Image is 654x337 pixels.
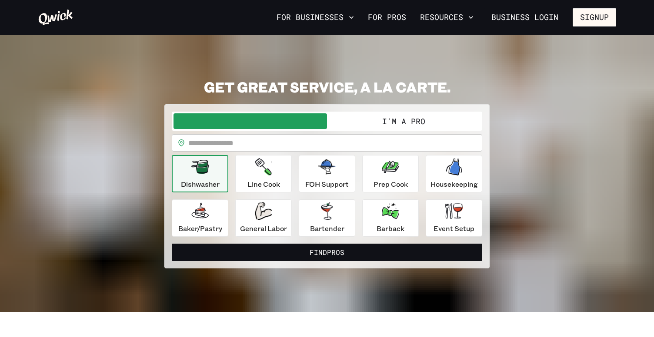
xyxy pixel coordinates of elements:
[377,223,404,234] p: Barback
[273,10,357,25] button: For Businesses
[484,8,566,26] a: Business Login
[164,78,490,96] h2: GET GREAT SERVICE, A LA CARTE.
[573,8,616,26] button: Signup
[174,113,327,129] button: I'm a Business
[417,10,477,25] button: Resources
[247,179,280,189] p: Line Cook
[240,223,287,234] p: General Labor
[235,199,292,237] button: General Labor
[172,155,228,192] button: Dishwasher
[426,199,482,237] button: Event Setup
[362,199,419,237] button: Barback
[172,199,228,237] button: Baker/Pastry
[430,179,478,189] p: Housekeeping
[299,155,355,192] button: FOH Support
[426,155,482,192] button: Housekeeping
[305,179,349,189] p: FOH Support
[434,223,474,234] p: Event Setup
[327,113,480,129] button: I'm a Pro
[172,244,482,261] button: FindPros
[235,155,292,192] button: Line Cook
[364,10,410,25] a: For Pros
[178,223,222,234] p: Baker/Pastry
[310,223,344,234] p: Bartender
[374,179,408,189] p: Prep Cook
[299,199,355,237] button: Bartender
[181,179,220,189] p: Dishwasher
[362,155,419,192] button: Prep Cook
